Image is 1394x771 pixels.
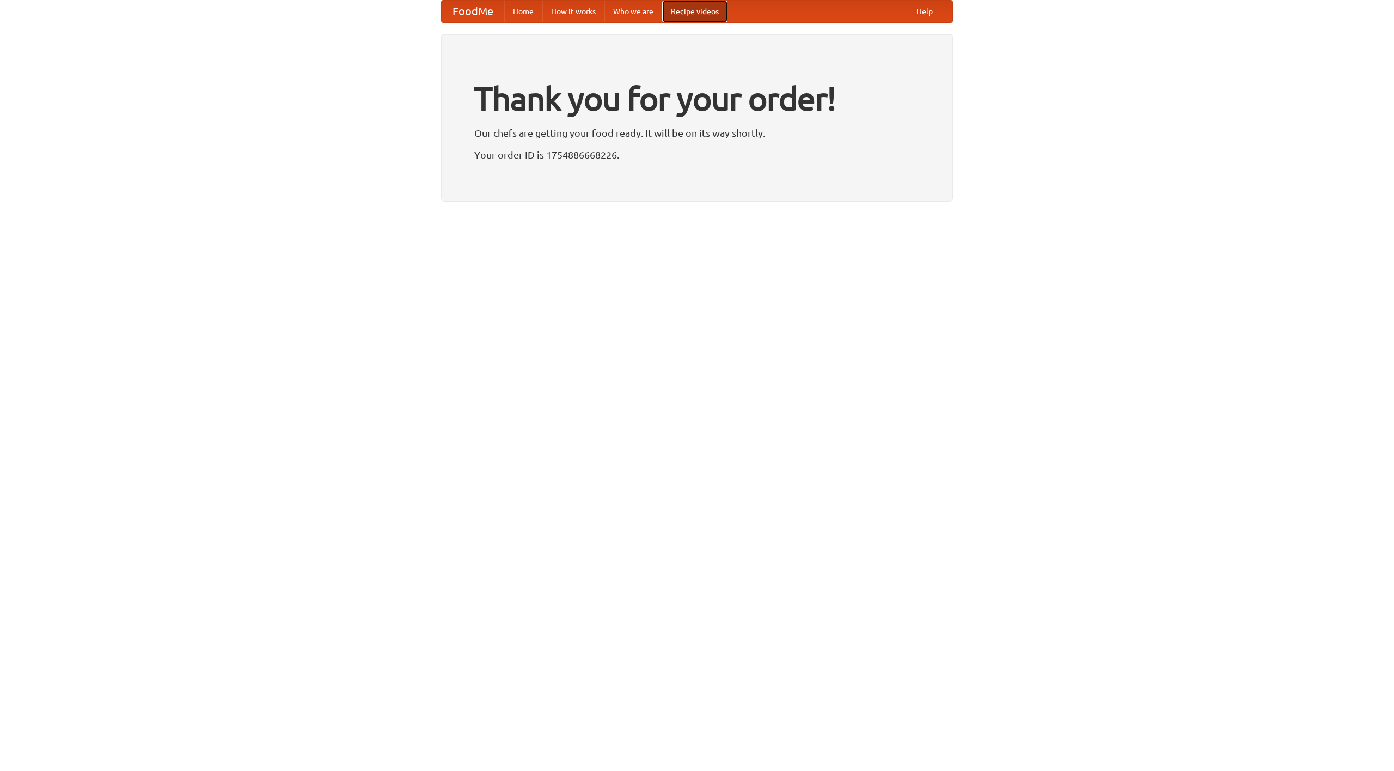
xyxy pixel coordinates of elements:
a: How it works [542,1,604,22]
a: Help [908,1,941,22]
a: Who we are [604,1,662,22]
a: Recipe videos [662,1,727,22]
a: FoodMe [442,1,504,22]
p: Your order ID is 1754886668226. [474,147,920,163]
p: Our chefs are getting your food ready. It will be on its way shortly. [474,125,920,141]
a: Home [504,1,542,22]
h1: Thank you for your order! [474,72,920,125]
